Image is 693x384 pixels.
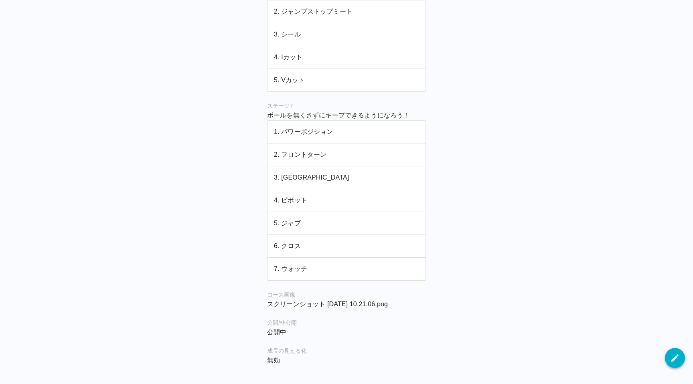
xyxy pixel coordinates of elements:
[274,127,419,137] p: 1. パワーポジション
[274,150,419,160] p: 2. フロントターン
[267,111,426,120] p: ボールを無くさずにキープできるようになろう！
[274,173,419,182] p: 3. [GEOGRAPHIC_DATA]
[267,299,426,309] p: スクリーンショット [DATE] 10.21.06.png
[274,30,419,39] p: 3. シール
[274,53,419,62] p: 4. Iカット
[267,291,426,299] h6: コース画像
[274,75,419,85] p: 5. Vカット
[267,327,426,337] p: 公開中
[267,347,426,356] h6: 成長の見える化
[274,196,419,205] p: 4. ピボット
[274,7,419,16] p: 2. ジャンプストップミート
[267,319,426,327] h6: 公開/非公開
[267,356,426,365] p: 無効
[267,102,426,111] h6: ステージ 7
[274,264,419,274] p: 7. ウォッチ
[274,241,419,251] p: 6. クロス
[274,218,419,228] p: 5. ジャブ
